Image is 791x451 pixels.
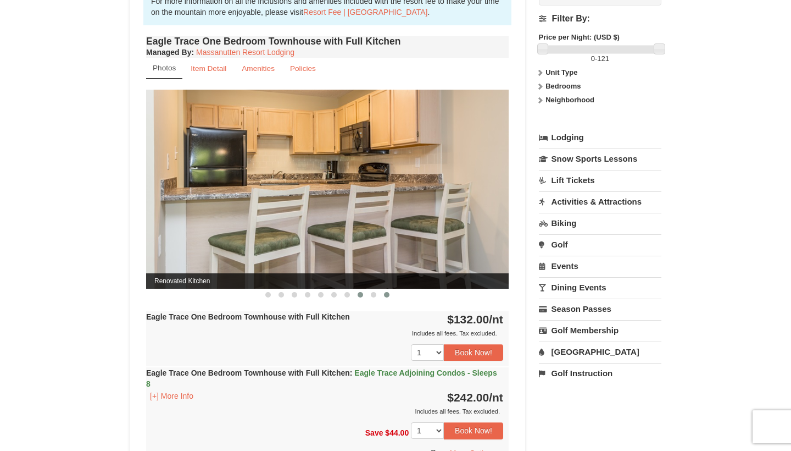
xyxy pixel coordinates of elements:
[539,234,661,255] a: Golf
[153,64,176,72] small: Photos
[183,58,233,79] a: Item Detail
[146,58,182,79] a: Photos
[539,256,661,276] a: Events
[539,170,661,190] a: Lift Tickets
[539,320,661,340] a: Golf Membership
[539,128,661,147] a: Lodging
[539,53,661,64] label: -
[146,369,497,388] span: Eagle Trace Adjoining Condos - Sleeps 8
[545,68,577,76] strong: Unit Type
[539,14,661,24] h4: Filter By:
[235,58,282,79] a: Amenities
[146,390,197,402] button: [+] More Info
[146,369,497,388] strong: Eagle Trace One Bedroom Townhouse with Full Kitchen
[539,299,661,319] a: Season Passes
[196,48,294,57] a: Massanutten Resort Lodging
[290,64,316,73] small: Policies
[444,422,503,439] button: Book Now!
[545,82,581,90] strong: Bedrooms
[146,312,350,321] strong: Eagle Trace One Bedroom Townhouse with Full Kitchen
[545,96,594,104] strong: Neighborhood
[365,428,383,437] span: Save
[146,273,509,289] span: Renovated Kitchen
[303,8,427,16] a: Resort Fee | [GEOGRAPHIC_DATA]
[283,58,323,79] a: Policies
[385,428,409,437] span: $44.00
[191,64,226,73] small: Item Detail
[489,391,503,404] span: /nt
[539,363,661,383] a: Golf Instruction
[539,277,661,298] a: Dining Events
[447,391,489,404] span: $242.00
[146,48,194,57] strong: :
[242,64,275,73] small: Amenities
[597,54,609,63] span: 121
[146,48,191,57] span: Managed By
[539,213,661,233] a: Biking
[539,33,620,41] strong: Price per Night: (USD $)
[444,344,503,361] button: Book Now!
[146,90,509,288] img: Renovated Kitchen
[146,328,503,339] div: Includes all fees. Tax excluded.
[350,369,353,377] span: :
[447,313,503,326] strong: $132.00
[539,191,661,212] a: Activities & Attractions
[146,406,503,417] div: Includes all fees. Tax excluded.
[539,148,661,169] a: Snow Sports Lessons
[539,342,661,362] a: [GEOGRAPHIC_DATA]
[146,36,509,47] h4: Eagle Trace One Bedroom Townhouse with Full Kitchen
[489,313,503,326] span: /nt
[591,54,595,63] span: 0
